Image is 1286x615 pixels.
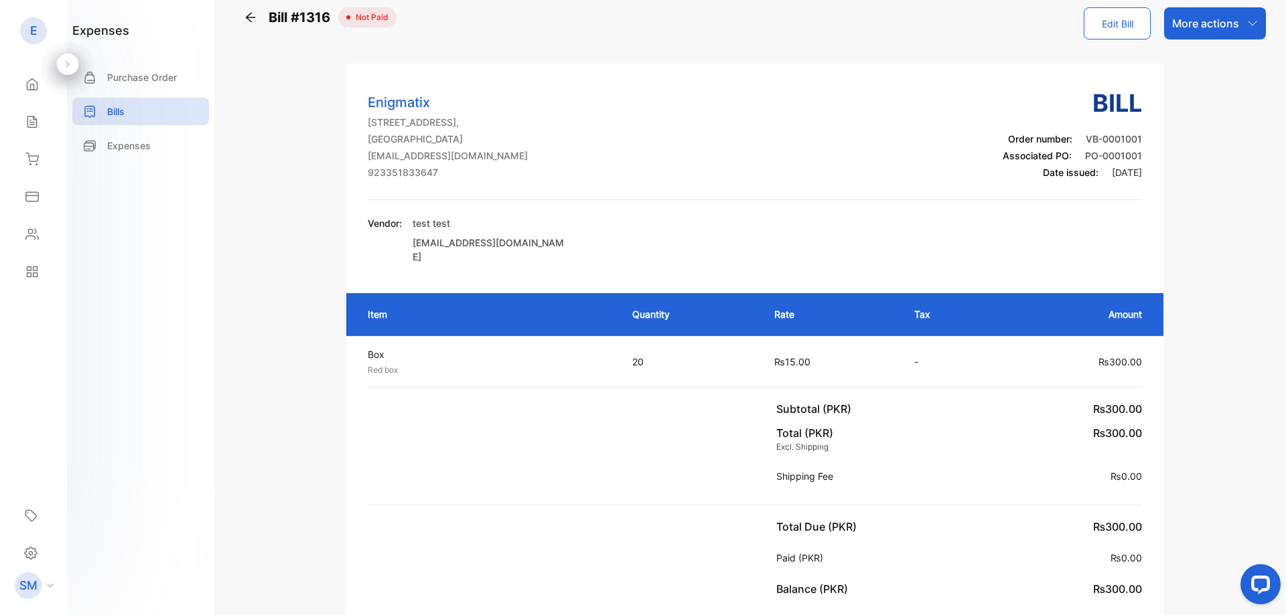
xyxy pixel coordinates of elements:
span: ₨300.00 [1093,520,1142,533]
p: [GEOGRAPHIC_DATA] [368,132,528,146]
p: Amount [1009,307,1143,321]
p: 20 [632,355,748,369]
button: Edit Bill [1084,7,1151,39]
p: Date issued: [1003,165,1142,179]
h3: bill [1003,85,1142,121]
p: Total (PKR) [776,425,833,441]
p: test test [413,216,567,230]
p: [EMAIL_ADDRESS][DOMAIN_NAME] [368,149,528,163]
p: Shipping Fee [776,469,839,483]
p: Purchase Order [107,70,177,84]
p: 923351833647 [368,165,528,179]
p: Tax [914,307,983,321]
span: PO-0001001 [1085,150,1142,161]
p: Order number: [1003,132,1142,146]
p: Enigmatix [368,92,528,112]
h1: expenses [72,21,129,39]
span: ₨15.00 [774,356,810,367]
p: Box [368,347,608,361]
p: Subtotal (PKR) [776,401,857,417]
span: ₨300.00 [1098,356,1142,367]
p: Total Due (PKR) [776,519,862,535]
span: ₨0.00 [1111,552,1142,563]
p: Vendor: [368,216,402,230]
p: Expenses [107,139,151,153]
span: VB-0001001 [1086,133,1142,145]
p: Item [368,307,605,321]
span: Not Paid [350,11,388,23]
iframe: LiveChat chat widget [1230,559,1286,615]
p: Associated PO: [1003,149,1142,163]
p: Quantity [632,307,748,321]
a: Expenses [72,132,209,159]
p: - [914,355,983,369]
a: Bills [72,98,209,125]
p: Red box [368,364,608,376]
p: Rate [774,307,887,321]
a: Purchase Order [72,64,209,91]
p: Excl. Shipping [776,441,833,453]
p: SM [19,577,38,594]
span: ₨300.00 [1093,426,1142,440]
p: [STREET_ADDRESS], [368,115,528,129]
span: ₨300.00 [1093,402,1142,416]
p: Bills [107,104,125,118]
p: Balance (PKR) [776,581,853,597]
span: Bill #1316 [269,7,338,27]
p: More actions [1172,15,1239,31]
span: ₨300.00 [1093,582,1142,596]
p: Paid (PKR) [776,551,829,565]
span: [DATE] [1112,167,1142,178]
p: E [30,22,38,39]
span: ₨0.00 [1111,470,1142,482]
p: [EMAIL_ADDRESS][DOMAIN_NAME] [413,236,567,264]
button: More actions [1164,7,1266,39]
